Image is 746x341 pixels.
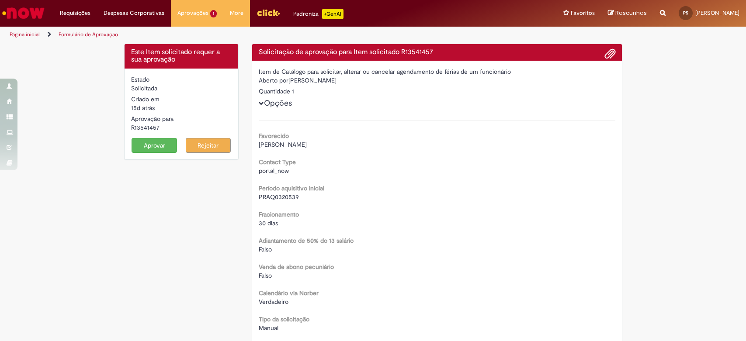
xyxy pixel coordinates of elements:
[186,138,231,153] button: Rejeitar
[259,76,615,87] div: [PERSON_NAME]
[131,123,232,132] div: R13541457
[259,87,615,96] div: Quantidade 1
[259,67,615,76] div: Item de Catálogo para solicitar, alterar ou cancelar agendamento de férias de um funcionário
[683,10,688,16] span: PS
[131,114,173,123] label: Aprovação para
[131,75,149,84] label: Estado
[259,141,307,148] span: [PERSON_NAME]
[259,315,309,323] b: Tipo da solicitação
[131,95,160,103] label: Criado em
[259,298,288,306] span: Verdadeiro
[259,289,319,297] b: Calendário via Norber
[615,9,647,17] span: Rascunhos
[257,6,280,19] img: click_logo_yellow_360x200.png
[104,9,164,17] span: Despesas Corporativas
[259,167,289,175] span: portal_now
[259,219,278,227] span: 30 dias
[608,9,647,17] a: Rascunhos
[131,104,155,112] time: 16/09/2025 18:50:29
[571,9,595,17] span: Favoritos
[131,104,155,112] span: 15d atrás
[293,9,344,19] div: Padroniza
[7,27,491,43] ul: Trilhas de página
[322,9,344,19] p: +GenAi
[131,84,232,93] div: Solicitada
[259,237,354,245] b: Adiantamento de 50% do 13 salário
[1,4,46,22] img: ServiceNow
[10,31,40,38] a: Página inicial
[259,263,334,271] b: Venda de abono pecuniário
[59,31,118,38] a: Formulário de Aprovação
[259,48,615,56] h4: Solicitação de aprovação para Item solicitado R13541457
[259,324,278,332] span: Manual
[259,132,289,140] b: Favorecido
[132,138,177,153] button: Aprovar
[695,9,739,17] span: [PERSON_NAME]
[259,76,288,85] label: Aberto por
[259,184,324,192] b: Período aquisitivo inicial
[259,210,299,218] b: Fracionamento
[259,272,272,279] span: Falso
[259,193,299,201] span: PRAQ0320539
[131,48,232,64] h4: Este Item solicitado requer a sua aprovação
[60,9,90,17] span: Requisições
[210,10,217,17] span: 1
[177,9,208,17] span: Aprovações
[259,245,272,253] span: Falso
[230,9,243,17] span: More
[131,103,232,112] div: 16/09/2025 18:50:29
[259,158,296,166] b: Contact Type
